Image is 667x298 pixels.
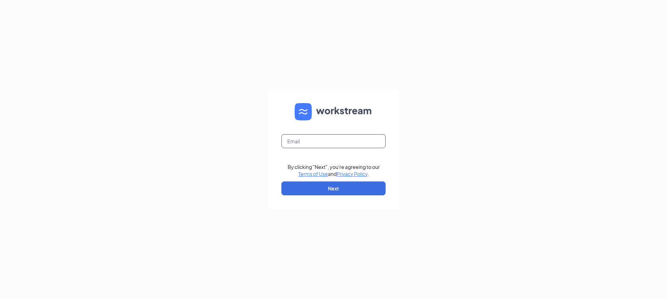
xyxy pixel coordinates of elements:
[281,134,386,148] input: Email
[281,181,386,195] button: Next
[295,103,372,120] img: WS logo and Workstream text
[337,171,368,177] a: Privacy Policy
[288,163,380,177] div: By clicking "Next", you're agreeing to our and .
[298,171,328,177] a: Terms of Use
